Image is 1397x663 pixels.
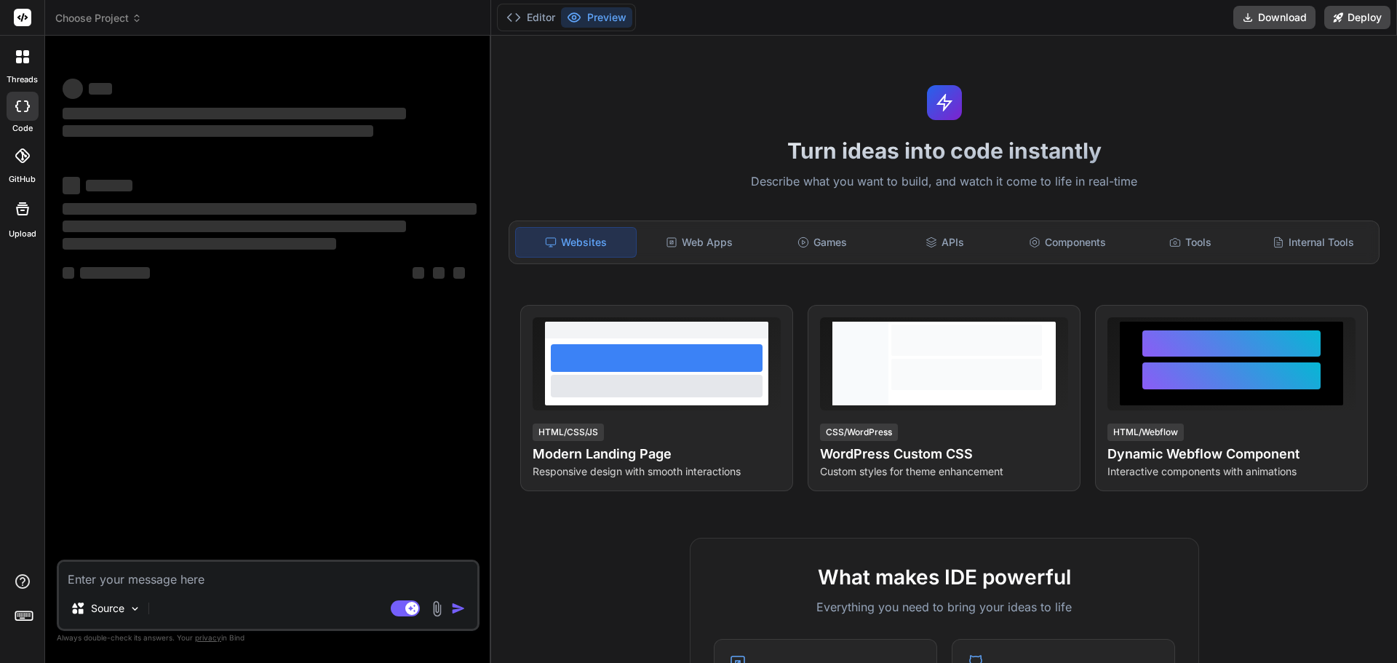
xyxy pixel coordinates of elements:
[63,267,74,279] span: ‌
[63,238,336,250] span: ‌
[91,601,124,616] p: Source
[533,464,781,479] p: Responsive design with smooth interactions
[763,227,883,258] div: Games
[1233,6,1316,29] button: Download
[1131,227,1251,258] div: Tools
[533,424,604,441] div: HTML/CSS/JS
[63,221,406,232] span: ‌
[714,562,1175,592] h2: What makes IDE powerful
[453,267,465,279] span: ‌
[885,227,1005,258] div: APIs
[9,173,36,186] label: GitHub
[820,464,1068,479] p: Custom styles for theme enhancement
[129,603,141,615] img: Pick Models
[86,180,132,191] span: ‌
[7,74,38,86] label: threads
[195,633,221,642] span: privacy
[820,444,1068,464] h4: WordPress Custom CSS
[1008,227,1128,258] div: Components
[1107,464,1356,479] p: Interactive components with animations
[433,267,445,279] span: ‌
[63,177,80,194] span: ‌
[63,203,477,215] span: ‌
[89,83,112,95] span: ‌
[1253,227,1373,258] div: Internal Tools
[63,108,406,119] span: ‌
[55,11,142,25] span: Choose Project
[561,7,632,28] button: Preview
[63,125,373,137] span: ‌
[57,631,479,645] p: Always double-check its answers. Your in Bind
[1107,424,1184,441] div: HTML/Webflow
[451,601,466,616] img: icon
[9,228,36,240] label: Upload
[515,227,637,258] div: Websites
[80,267,150,279] span: ‌
[500,172,1388,191] p: Describe what you want to build, and watch it come to life in real-time
[1324,6,1390,29] button: Deploy
[500,138,1388,164] h1: Turn ideas into code instantly
[63,79,83,99] span: ‌
[12,122,33,135] label: code
[820,424,898,441] div: CSS/WordPress
[533,444,781,464] h4: Modern Landing Page
[714,598,1175,616] p: Everything you need to bring your ideas to life
[1107,444,1356,464] h4: Dynamic Webflow Component
[640,227,760,258] div: Web Apps
[501,7,561,28] button: Editor
[429,600,445,617] img: attachment
[413,267,424,279] span: ‌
